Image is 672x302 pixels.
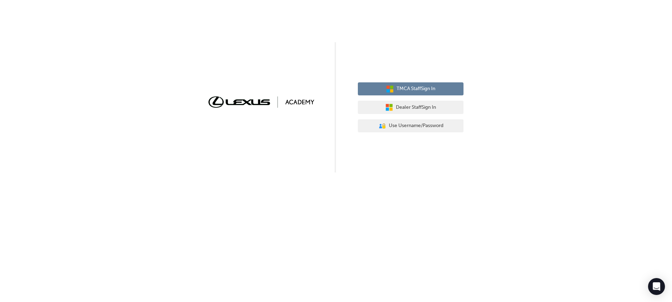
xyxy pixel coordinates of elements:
div: Open Intercom Messenger [648,278,665,295]
button: Dealer StaffSign In [358,101,463,114]
button: TMCA StaffSign In [358,82,463,96]
span: Dealer Staff Sign In [396,103,436,112]
span: Use Username/Password [389,122,443,130]
img: Trak [209,96,314,107]
button: Use Username/Password [358,119,463,133]
span: TMCA Staff Sign In [397,85,435,93]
